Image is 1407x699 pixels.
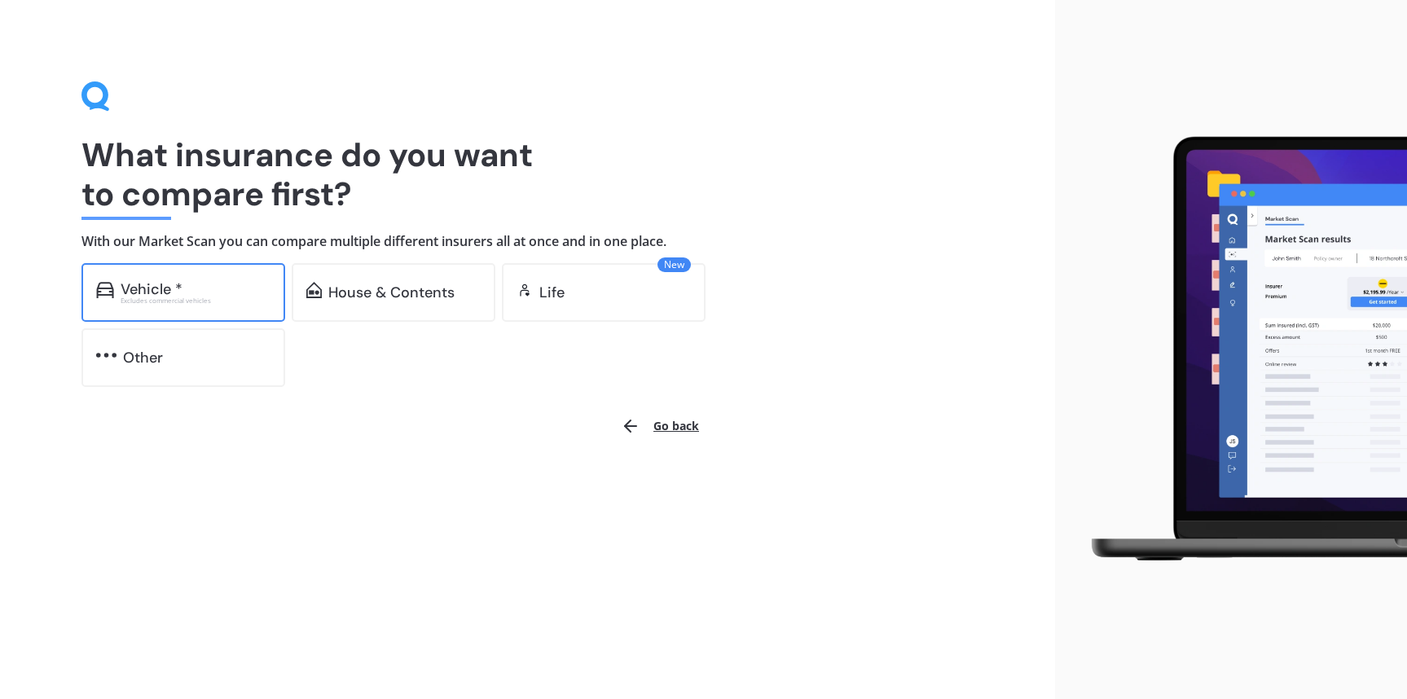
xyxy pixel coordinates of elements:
[1068,127,1407,572] img: laptop.webp
[121,297,270,304] div: Excludes commercial vehicles
[96,282,114,298] img: car.f15378c7a67c060ca3f3.svg
[121,281,182,297] div: Vehicle *
[539,284,565,301] div: Life
[611,407,709,446] button: Go back
[81,135,974,213] h1: What insurance do you want to compare first?
[657,257,691,272] span: New
[328,284,455,301] div: House & Contents
[306,282,322,298] img: home-and-contents.b802091223b8502ef2dd.svg
[517,282,533,298] img: life.f720d6a2d7cdcd3ad642.svg
[96,347,117,363] img: other.81dba5aafe580aa69f38.svg
[123,349,163,366] div: Other
[81,233,974,250] h4: With our Market Scan you can compare multiple different insurers all at once and in one place.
